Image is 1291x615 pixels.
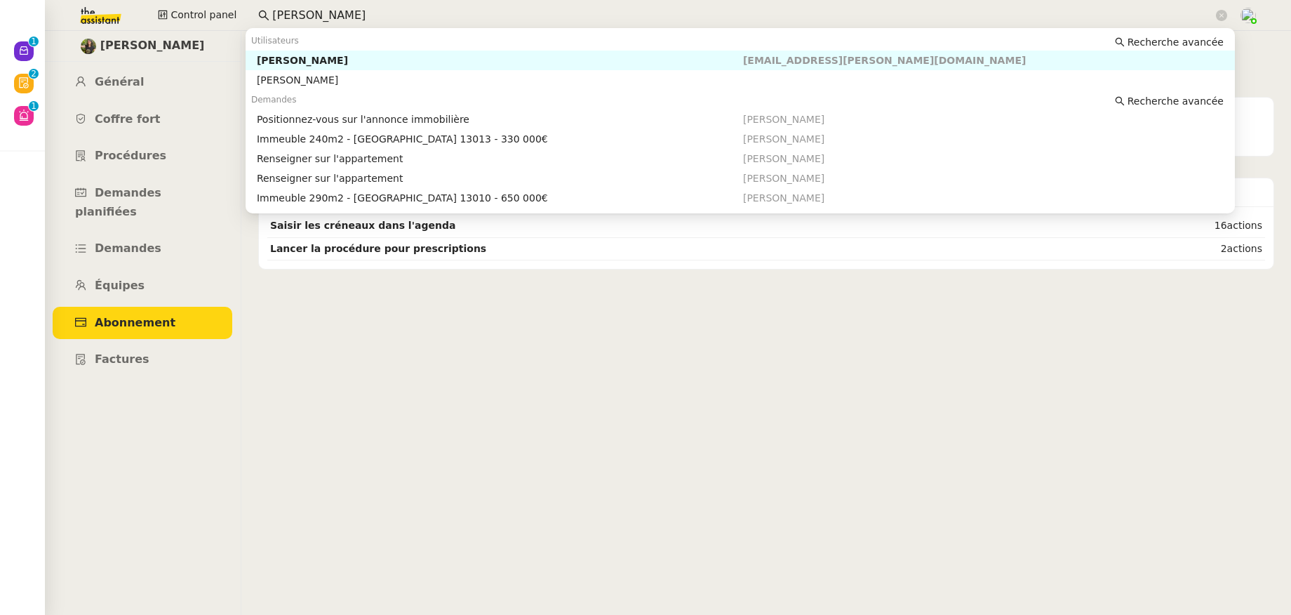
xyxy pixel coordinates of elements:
p: 1 [31,37,36,49]
a: Général [53,66,232,99]
span: [EMAIL_ADDRESS][PERSON_NAME][DOMAIN_NAME] [743,55,1026,66]
span: [PERSON_NAME] [743,114,824,125]
p: 1 [31,101,36,114]
img: users%2FNTfmycKsCFdqp6LX6USf2FmuPJo2%2Favatar%2F16D86256-2126-4AE5-895D-3A0011377F92_1_102_o-remo... [1240,8,1256,23]
div: Renseigner sur l'appartement [257,152,743,165]
span: Demandes planifiées [75,186,161,218]
div: Immeuble 290m2 - [GEOGRAPHIC_DATA] 13010 - 650 000€ [257,192,743,204]
div: Positionnez-vous sur l'annonce immobilière [257,113,743,126]
span: [PERSON_NAME] [743,192,824,204]
span: actions [1227,243,1262,254]
span: [PERSON_NAME] [743,153,824,164]
div: [PERSON_NAME] [257,54,743,67]
td: 2 [1071,238,1265,260]
nz-badge-sup: 1 [29,37,39,46]
a: Demandes [53,232,232,265]
span: Procédures [95,149,166,162]
div: Immeuble 240m2 - [GEOGRAPHIC_DATA] 13013 - 330 000€ [257,133,743,145]
span: Général [95,75,144,88]
span: [PERSON_NAME] [100,37,205,55]
span: Utilisateurs [251,36,299,46]
span: Équipes [95,279,145,292]
a: Abonnement [53,307,232,340]
span: [PERSON_NAME] [743,173,824,184]
a: Équipes [53,270,232,303]
img: 59e8fd3f-8fb3-40bf-a0b4-07a768509d6a [81,39,96,54]
nz-badge-sup: 1 [29,101,39,111]
div: [PERSON_NAME] [257,74,743,86]
td: 16 [1071,215,1265,237]
a: Procédures [53,140,232,173]
span: Abonnement [95,316,175,329]
span: Control panel [170,7,236,23]
span: Demandes [95,242,161,255]
input: Rechercher [272,6,1213,25]
a: Demandes planifiées [53,177,232,228]
div: Renseigner sur l'appartement [257,172,743,185]
span: Factures [95,352,149,366]
strong: Lancer la procédure pour prescriptions [270,243,486,254]
span: Demandes [251,95,297,105]
button: Control panel [149,6,245,25]
span: Recherche avancée [1128,94,1224,108]
span: Recherche avancée [1128,35,1224,49]
strong: Saisir les créneaux dans l'agenda [270,220,455,231]
nz-badge-sup: 2 [29,69,39,79]
span: Coffre fort [95,112,161,126]
span: actions [1227,220,1262,231]
span: [PERSON_NAME] [743,133,824,145]
p: 2 [31,69,36,81]
a: Coffre fort [53,103,232,136]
